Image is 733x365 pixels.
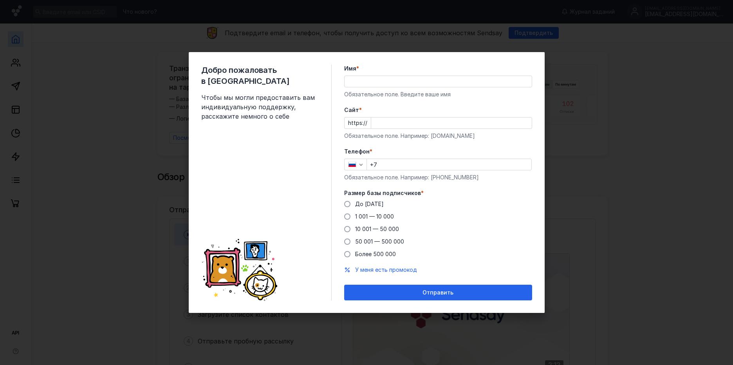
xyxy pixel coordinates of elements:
[344,173,532,181] div: Обязательное поле. Например: [PHONE_NUMBER]
[355,226,399,232] span: 10 001 — 50 000
[422,289,453,296] span: Отправить
[201,93,319,121] span: Чтобы мы могли предоставить вам индивидуальную поддержку, расскажите немного о себе
[344,90,532,98] div: Обязательное поле. Введите ваше имя
[355,238,404,245] span: 50 001 — 500 000
[355,201,384,207] span: До [DATE]
[344,189,421,197] span: Размер базы подписчиков
[201,65,319,87] span: Добро пожаловать в [GEOGRAPHIC_DATA]
[344,285,532,300] button: Отправить
[344,65,356,72] span: Имя
[355,266,417,273] span: У меня есть промокод
[355,251,396,257] span: Более 500 000
[344,132,532,140] div: Обязательное поле. Например: [DOMAIN_NAME]
[355,266,417,274] button: У меня есть промокод
[344,148,370,155] span: Телефон
[355,213,394,220] span: 1 001 — 10 000
[344,106,359,114] span: Cайт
